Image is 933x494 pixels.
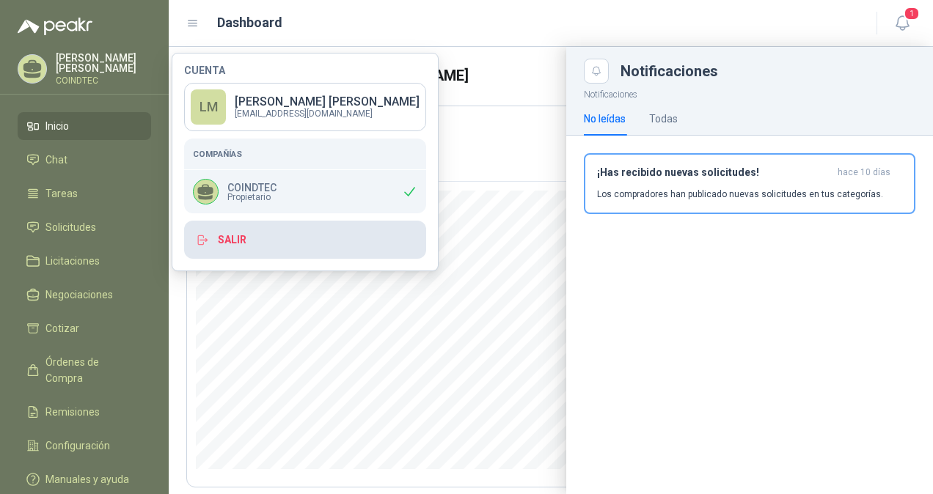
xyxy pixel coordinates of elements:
h3: ¡Has recibido nuevas solicitudes! [597,166,832,179]
a: Solicitudes [18,213,151,241]
p: [PERSON_NAME] [PERSON_NAME] [56,53,151,73]
p: COINDTEC [227,183,277,193]
div: Notificaciones [621,64,915,78]
span: hace 10 días [838,166,890,179]
p: COINDTEC [56,76,151,85]
span: Inicio [45,118,69,134]
button: Close [584,59,609,84]
h4: Cuenta [184,65,426,75]
a: Inicio [18,112,151,140]
h5: Compañías [193,147,417,161]
a: Tareas [18,180,151,207]
span: 1 [904,7,920,21]
span: Órdenes de Compra [45,354,137,386]
a: Negociaciones [18,281,151,309]
a: Configuración [18,432,151,460]
a: Cotizar [18,314,151,342]
span: Manuales y ayuda [45,471,129,487]
h1: Dashboard [217,12,282,33]
a: Licitaciones [18,247,151,275]
span: Propietario [227,193,277,202]
span: Chat [45,152,67,168]
a: Órdenes de Compra [18,348,151,392]
p: [EMAIL_ADDRESS][DOMAIN_NAME] [235,109,420,118]
div: LM [191,89,226,125]
span: Remisiones [45,404,100,420]
span: Cotizar [45,320,79,336]
div: COINDTECPropietario [184,170,426,213]
div: No leídas [584,111,626,127]
span: Tareas [45,185,78,202]
button: ¡Has recibido nuevas solicitudes!hace 10 días Los compradores han publicado nuevas solicitudes en... [584,153,915,214]
a: LM[PERSON_NAME] [PERSON_NAME][EMAIL_ADDRESS][DOMAIN_NAME] [184,83,426,131]
button: 1 [889,10,915,37]
a: Manuales y ayuda [18,465,151,493]
p: Los compradores han publicado nuevas solicitudes en tus categorías. [597,188,883,201]
span: Solicitudes [45,219,96,235]
p: [PERSON_NAME] [PERSON_NAME] [235,96,420,108]
a: Chat [18,146,151,174]
div: Todas [649,111,678,127]
p: Notificaciones [566,84,933,102]
span: Negociaciones [45,287,113,303]
span: Licitaciones [45,253,100,269]
a: Remisiones [18,398,151,426]
img: Logo peakr [18,18,92,35]
button: Salir [184,221,426,259]
span: Configuración [45,438,110,454]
